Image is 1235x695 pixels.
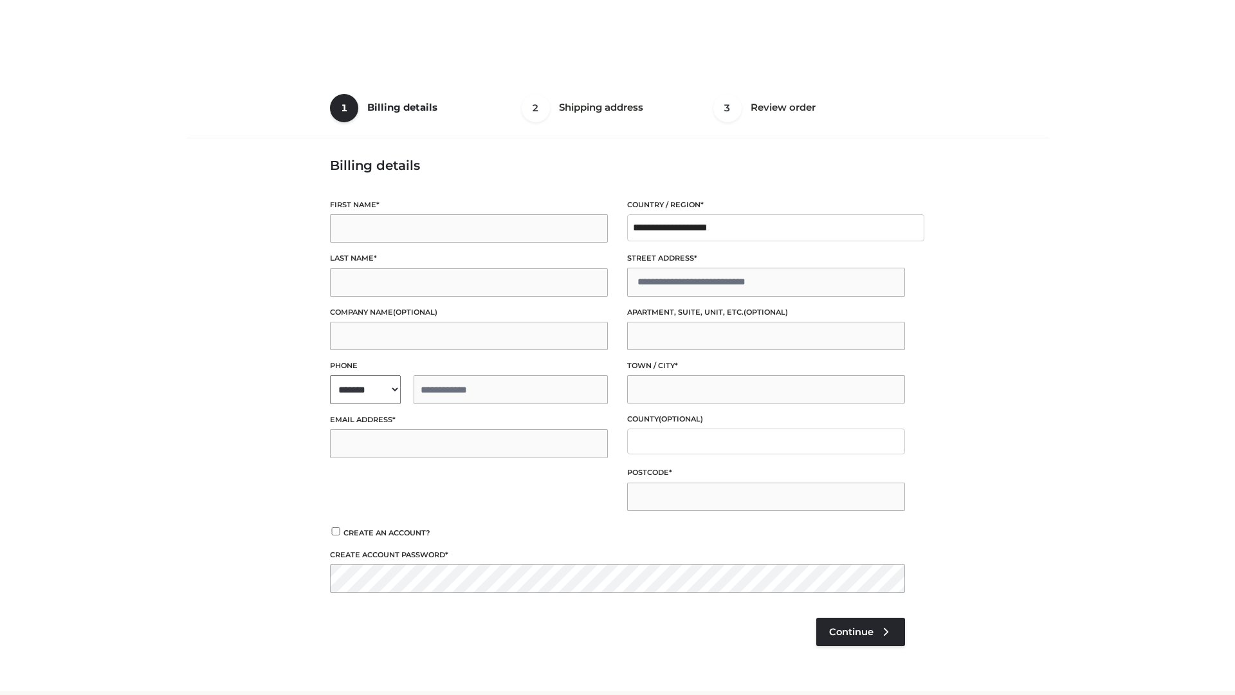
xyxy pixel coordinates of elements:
span: 3 [713,94,742,122]
span: 2 [522,94,550,122]
label: County [627,413,905,425]
h3: Billing details [330,158,905,173]
span: (optional) [659,414,703,423]
label: Postcode [627,467,905,479]
label: Company name [330,306,608,319]
label: Country / Region [627,199,905,211]
label: Last name [330,252,608,264]
span: (optional) [393,308,437,317]
label: Apartment, suite, unit, etc. [627,306,905,319]
span: Review order [751,101,816,113]
a: Continue [816,618,905,646]
span: (optional) [744,308,788,317]
span: Continue [829,626,874,638]
label: Street address [627,252,905,264]
label: First name [330,199,608,211]
label: Phone [330,360,608,372]
label: Email address [330,414,608,426]
label: Create account password [330,549,905,561]
span: 1 [330,94,358,122]
input: Create an account? [330,527,342,535]
span: Create an account? [343,528,430,537]
span: Billing details [367,101,437,113]
span: Shipping address [559,101,643,113]
label: Town / City [627,360,905,372]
